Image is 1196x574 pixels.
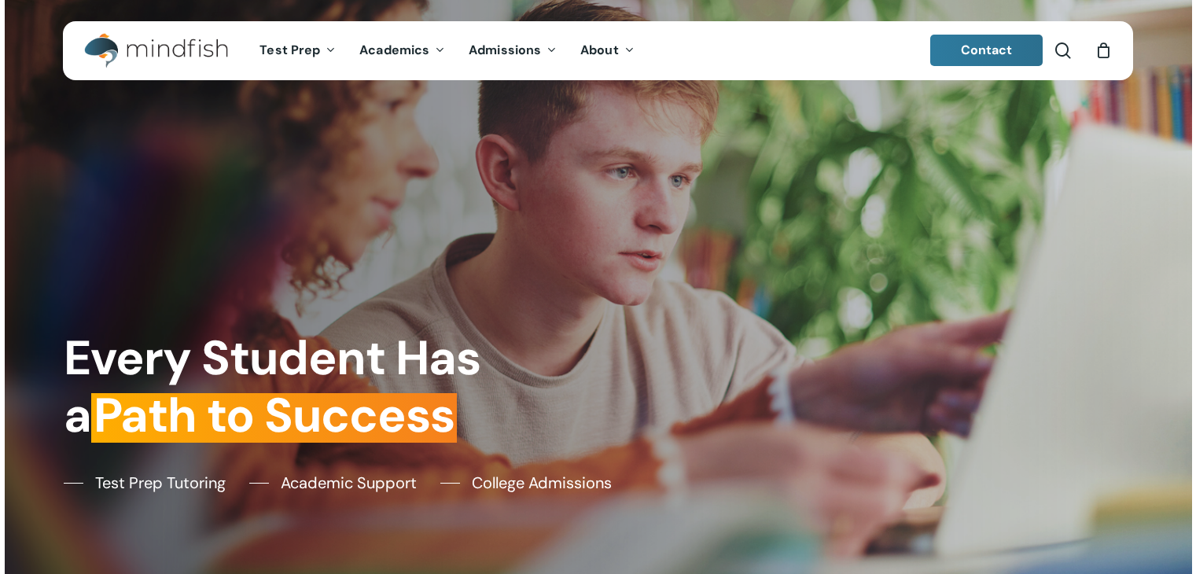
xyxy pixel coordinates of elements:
[930,35,1043,66] a: Contact
[249,471,417,495] a: Academic Support
[248,21,646,80] nav: Main Menu
[91,385,457,447] em: Path to Success
[569,44,646,57] a: About
[961,42,1013,58] span: Contact
[457,44,569,57] a: Admissions
[469,42,541,58] span: Admissions
[64,329,587,444] h1: Every Student Has a
[440,471,612,495] a: College Admissions
[472,471,612,495] span: College Admissions
[64,471,226,495] a: Test Prep Tutoring
[259,42,320,58] span: Test Prep
[63,21,1133,80] header: Main Menu
[348,44,457,57] a: Academics
[580,42,619,58] span: About
[359,42,429,58] span: Academics
[281,471,417,495] span: Academic Support
[95,471,226,495] span: Test Prep Tutoring
[248,44,348,57] a: Test Prep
